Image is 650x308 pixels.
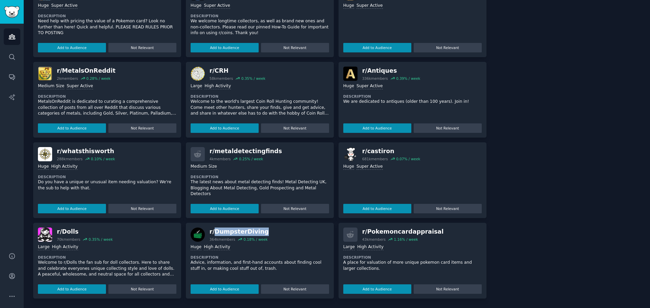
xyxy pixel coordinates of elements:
button: Add to Audience [343,204,411,213]
div: Huge [38,3,49,9]
div: High Activity [357,244,384,251]
div: 0.35 % / week [241,76,265,81]
div: r/ metaldetectingfinds [210,147,282,156]
button: Add to Audience [343,284,411,294]
p: MetalsOnReddit is dedicated to curating a comprehensive collection of posts from all over Reddit ... [38,99,176,117]
div: 58k members [210,76,233,81]
div: r/ Antiques [362,67,420,75]
div: r/ whatsthisworth [57,147,115,156]
button: Add to Audience [343,43,411,52]
div: 0.39 % / week [396,76,420,81]
button: Add to Audience [38,43,106,52]
div: r/ CRH [210,67,265,75]
button: Not Relevant [261,123,329,133]
div: Large [38,244,49,251]
div: Huge [343,164,354,170]
button: Not Relevant [108,43,176,52]
div: High Activity [51,164,78,170]
div: Medium Size [38,83,64,90]
button: Add to Audience [38,204,106,213]
div: Super Active [356,83,383,90]
p: Need help with pricing the value of a Pokemon card? Look no further than here! Quick and helpful.... [38,18,176,36]
img: Antiques [343,67,357,81]
img: MetalsOnReddit [38,67,52,81]
div: 336k members [362,76,388,81]
button: Not Relevant [414,284,482,294]
div: 1.16 % / week [394,237,418,242]
div: 0.28 % / week [86,76,110,81]
div: Huge [343,3,354,9]
dt: Description [191,174,329,179]
img: castiron [343,147,357,161]
div: Huge [191,244,201,251]
button: Not Relevant [261,284,329,294]
div: r/ Dolls [57,228,113,236]
button: Add to Audience [191,43,259,52]
dt: Description [191,94,329,99]
div: Super Active [356,3,383,9]
button: Not Relevant [108,204,176,213]
dt: Description [38,174,176,179]
div: 681k members [362,157,388,161]
p: Welcome to r/Dolls the fan sub for doll collectors. Here to share and celebrate everyones unique ... [38,260,176,278]
div: r/ Pokemoncardappraisal [362,228,444,236]
p: Advice, information, and first-hand accounts about finding cool stuff in, or making cool stuff ou... [191,260,329,271]
dt: Description [38,255,176,260]
button: Add to Audience [191,123,259,133]
p: A place for valuation of more unique pokemon card items and larger collections. [343,260,482,271]
div: 288k members [57,157,83,161]
div: r/ DumpsterDiving [210,228,269,236]
div: Large [343,244,355,251]
div: 0.35 % / week [89,237,113,242]
img: DumpsterDiving [191,228,205,242]
button: Not Relevant [108,284,176,294]
div: 2k members [57,76,78,81]
div: Huge [343,83,354,90]
button: Not Relevant [414,43,482,52]
button: Add to Audience [38,284,106,294]
div: Super Active [51,3,78,9]
dt: Description [38,94,176,99]
p: We welcome longtime collectors, as well as brand new ones and non-collectors. Please read our pin... [191,18,329,36]
button: Not Relevant [261,43,329,52]
div: 4k members [210,157,231,161]
p: Welcome to the world's largest Coin Roll Hunting community! Come meet other hunters, share your f... [191,99,329,117]
div: Huge [191,3,201,9]
dt: Description [191,14,329,18]
div: Medium Size [191,164,217,170]
button: Add to Audience [191,284,259,294]
div: 70k members [57,237,80,242]
dt: Description [38,14,176,18]
div: r/ castiron [362,147,420,156]
button: Not Relevant [414,123,482,133]
img: GummySearch logo [4,6,20,18]
img: CRH [191,67,205,81]
div: Large [191,83,202,90]
button: Not Relevant [261,204,329,213]
button: Add to Audience [38,123,106,133]
div: 0.25 % / week [239,157,263,161]
div: High Activity [52,244,78,251]
div: 43k members [362,237,386,242]
dt: Description [343,255,482,260]
button: Not Relevant [414,204,482,213]
div: Super Active [204,3,230,9]
button: Not Relevant [108,123,176,133]
button: Add to Audience [343,123,411,133]
div: High Activity [204,244,230,251]
div: High Activity [204,83,231,90]
dt: Description [343,94,482,99]
div: 0.07 % / week [396,157,420,161]
div: 0.18 % / week [243,237,267,242]
img: Dolls [38,228,52,242]
div: 364k members [210,237,235,242]
dt: Description [191,255,329,260]
div: 0.10 % / week [91,157,115,161]
div: Super Active [67,83,93,90]
p: Do you have a unique or unusual item needing valuation? We're the sub to help with that. [38,179,176,191]
p: We are dedicated to antiques (older than 100 years). Join in! [343,99,482,105]
button: Add to Audience [191,204,259,213]
div: Huge [38,164,49,170]
div: r/ MetalsOnReddit [57,67,115,75]
p: The latest news about metal detecting finds! Metal Detecting UK, Blogging About Metal Detecting, ... [191,179,329,197]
